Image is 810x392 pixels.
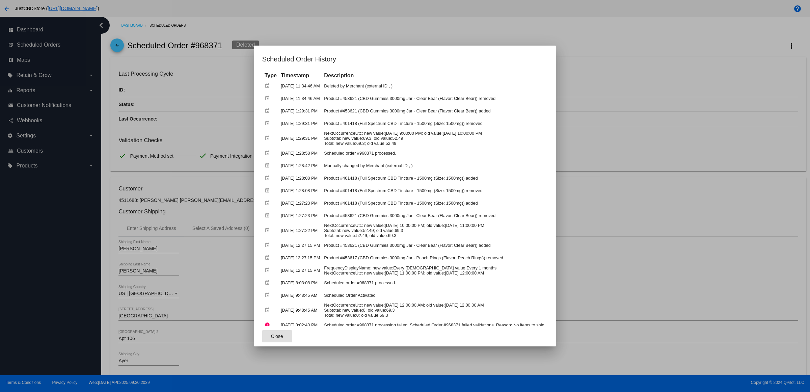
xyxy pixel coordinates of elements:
[322,80,547,92] td: Deleted by Merchant (external ID , )
[279,93,322,104] td: [DATE] 11:34:46 AM
[279,105,322,117] td: [DATE] 1:29:31 PM
[279,160,322,172] td: [DATE] 1:28:42 PM
[265,210,273,221] mat-icon: event
[322,319,547,331] td: Scheduled order #968371 processing failed. Scheduled Order #968371 failed validations. Reason: No...
[322,239,547,251] td: Product #453621 (CBD Gummies 3000mg Jar - Clear Bear (Flavor: Clear Bear)) added
[279,277,322,289] td: [DATE] 8:03:08 PM
[265,225,273,236] mat-icon: event
[265,253,273,263] mat-icon: event
[279,80,322,92] td: [DATE] 11:34:46 AM
[265,118,273,129] mat-icon: event
[279,239,322,251] td: [DATE] 12:27:15 PM
[262,54,548,64] h1: Scheduled Order History
[279,319,322,331] td: [DATE] 8:02:40 PM
[322,105,547,117] td: Product #453621 (CBD Gummies 3000mg Jar - Clear Bear (Flavor: Clear Bear)) added
[322,172,547,184] td: Product #401418 (Full Spectrum CBD Tincture - 1500mg (Size: 1500mg)) added
[279,302,322,318] td: [DATE] 9:48:45 AM
[322,93,547,104] td: Product #453621 (CBD Gummies 3000mg Jar - Clear Bear (Flavor: Clear Bear)) removed
[265,106,273,116] mat-icon: event
[271,334,283,339] span: Close
[265,148,273,158] mat-icon: event
[263,72,278,79] th: Type
[265,305,273,315] mat-icon: event
[322,197,547,209] td: Product #401418 (Full Spectrum CBD Tincture - 1500mg (Size: 1500mg)) added
[265,93,273,104] mat-icon: event
[279,289,322,301] td: [DATE] 9:48:45 AM
[322,185,547,197] td: Product #401418 (Full Spectrum CBD Tincture - 1500mg (Size: 1500mg)) removed
[322,277,547,289] td: Scheduled order #968371 processed.
[265,160,273,171] mat-icon: event
[265,240,273,251] mat-icon: event
[322,289,547,301] td: Scheduled Order Activated
[279,117,322,129] td: [DATE] 1:29:31 PM
[265,173,273,183] mat-icon: event
[265,278,273,288] mat-icon: event
[279,185,322,197] td: [DATE] 1:28:08 PM
[322,264,547,276] td: FrequencyDisplayName: new value:Every [DEMOGRAPHIC_DATA] value:Every 1 months NextOccurrenceUtc: ...
[265,133,273,143] mat-icon: event
[265,81,273,91] mat-icon: event
[279,264,322,276] td: [DATE] 12:27:15 PM
[265,198,273,208] mat-icon: event
[279,172,322,184] td: [DATE] 1:28:08 PM
[322,117,547,129] td: Product #401418 (Full Spectrum CBD Tincture - 1500mg (Size: 1500mg)) removed
[322,72,547,79] th: Description
[265,185,273,196] mat-icon: event
[262,330,292,342] button: Close dialog
[322,222,547,239] td: NextOccurrenceUtc: new value:[DATE] 10:00:00 PM; old value:[DATE] 11:00:00 PM Subtotal: new value...
[322,302,547,318] td: NextOccurrenceUtc: new value:[DATE] 12:00:00 AM; old value:[DATE] 12:00:00 AM Subtotal: new value...
[322,147,547,159] td: Scheduled order #968371 processed.
[322,210,547,221] td: Product #453621 (CBD Gummies 3000mg Jar - Clear Bear (Flavor: Clear Bear)) removed
[279,222,322,239] td: [DATE] 1:27:22 PM
[279,147,322,159] td: [DATE] 1:28:58 PM
[279,72,322,79] th: Timestamp
[279,130,322,147] td: [DATE] 1:29:31 PM
[322,252,547,264] td: Product #453617 (CBD Gummies 3000mg Jar - Peach Rings (Flavor: Peach Rings)) removed
[322,160,547,172] td: Manually changed by Merchant (external ID , )
[322,130,547,147] td: NextOccurrenceUtc: new value:[DATE] 9:00:00 PM; old value:[DATE] 10:00:00 PM Subtotal: new value:...
[279,197,322,209] td: [DATE] 1:27:23 PM
[279,210,322,221] td: [DATE] 1:27:23 PM
[265,320,273,330] mat-icon: error
[265,290,273,300] mat-icon: event
[279,252,322,264] td: [DATE] 12:27:15 PM
[265,265,273,276] mat-icon: event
